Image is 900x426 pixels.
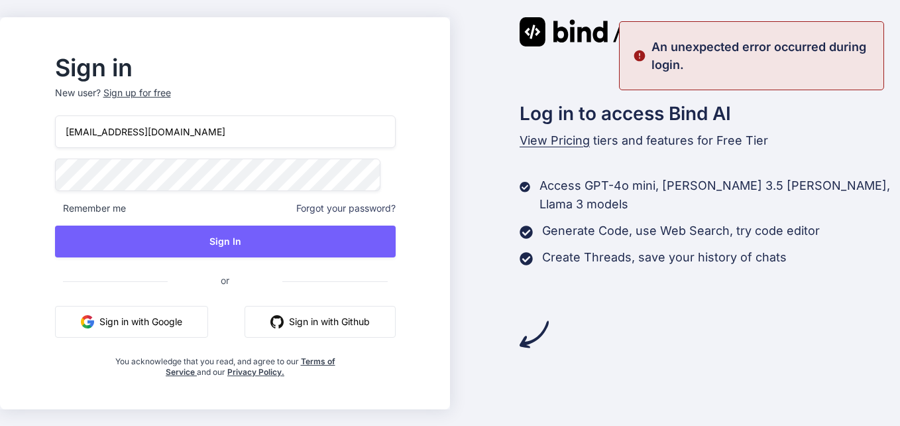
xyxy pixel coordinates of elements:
[520,320,549,349] img: arrow
[55,115,396,148] input: Login or Email
[542,248,787,267] p: Create Threads, save your history of chats
[520,131,900,150] p: tiers and features for Free Tier
[296,202,396,215] span: Forgot your password?
[270,315,284,328] img: github
[166,356,335,377] a: Terms of Service
[227,367,284,377] a: Privacy Policy.
[245,306,396,338] button: Sign in with Github
[520,133,590,147] span: View Pricing
[520,17,636,46] img: Bind AI logo
[111,348,339,378] div: You acknowledge that you read, and agree to our and our
[168,264,282,297] span: or
[55,202,126,215] span: Remember me
[539,177,900,214] p: Access GPT-4o mini, [PERSON_NAME] 3.5 [PERSON_NAME], Llama 3 models
[81,315,94,328] img: google
[103,86,171,100] div: Sign up for free
[633,38,646,74] img: alert
[55,226,396,257] button: Sign In
[520,100,900,127] h2: Log in to access Bind AI
[55,86,396,115] p: New user?
[651,38,875,74] p: An unexpected error occurred during login.
[542,222,820,240] p: Generate Code, use Web Search, try code editor
[55,306,208,338] button: Sign in with Google
[55,57,396,78] h2: Sign in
